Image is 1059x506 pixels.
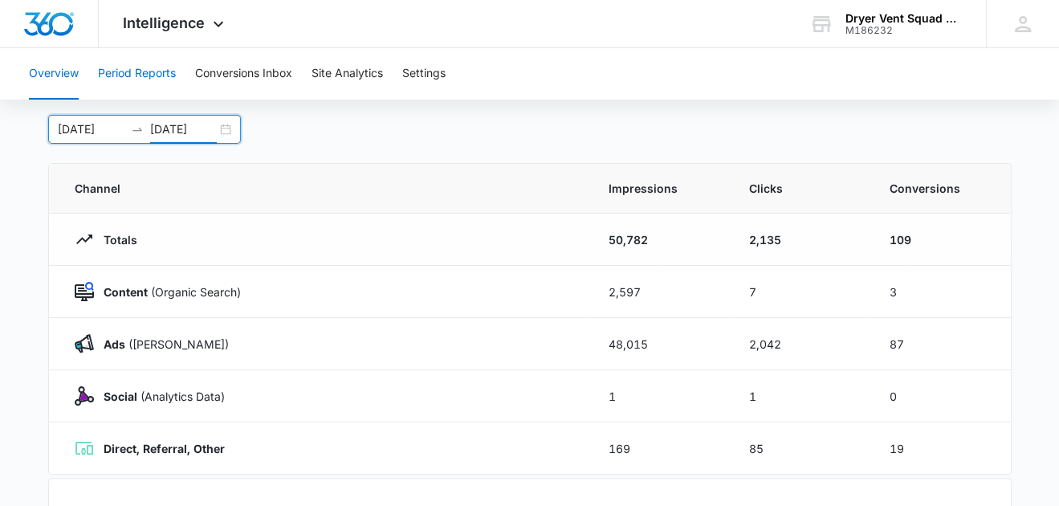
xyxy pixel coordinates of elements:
[58,120,124,138] input: Start date
[890,180,985,197] span: Conversions
[730,422,870,475] td: 85
[589,214,730,266] td: 50,782
[845,25,963,36] div: account id
[589,318,730,370] td: 48,015
[104,285,148,299] strong: Content
[845,12,963,25] div: account name
[749,180,851,197] span: Clicks
[75,386,94,406] img: Social
[589,370,730,422] td: 1
[402,48,446,100] button: Settings
[589,266,730,318] td: 2,597
[870,266,1011,318] td: 3
[730,318,870,370] td: 2,042
[150,120,217,138] input: End date
[94,231,137,248] p: Totals
[195,48,292,100] button: Conversions Inbox
[104,442,225,455] strong: Direct, Referral, Other
[870,370,1011,422] td: 0
[123,14,205,31] span: Intelligence
[75,282,94,301] img: Content
[94,336,229,353] p: ([PERSON_NAME])
[870,422,1011,475] td: 19
[104,337,125,351] strong: Ads
[75,180,570,197] span: Channel
[730,214,870,266] td: 2,135
[131,123,144,136] span: to
[29,48,79,100] button: Overview
[870,214,1011,266] td: 109
[870,318,1011,370] td: 87
[98,48,176,100] button: Period Reports
[104,390,137,403] strong: Social
[312,48,383,100] button: Site Analytics
[131,123,144,136] span: swap-right
[609,180,711,197] span: Impressions
[730,266,870,318] td: 7
[75,334,94,353] img: Ads
[94,284,241,300] p: (Organic Search)
[589,422,730,475] td: 169
[94,388,225,405] p: (Analytics Data)
[730,370,870,422] td: 1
